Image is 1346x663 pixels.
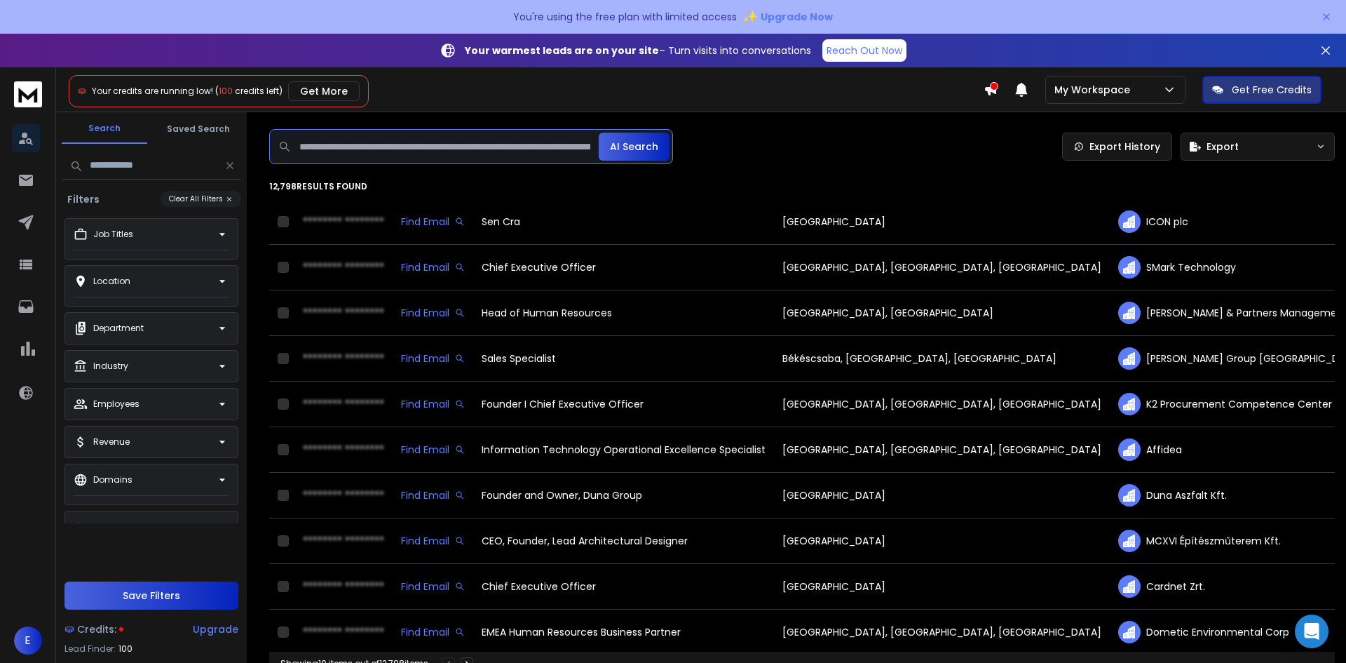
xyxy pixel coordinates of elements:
[215,85,283,97] span: ( credits left)
[14,81,42,107] img: logo
[742,7,758,27] span: ✨
[401,580,465,594] div: Find Email
[401,306,465,320] div: Find Email
[401,397,465,411] div: Find Email
[93,474,132,485] p: Domains
[64,582,238,610] button: Save Filters
[473,245,774,290] td: Chief Executive Officer
[774,610,1110,655] td: [GEOGRAPHIC_DATA], [GEOGRAPHIC_DATA], [GEOGRAPHIC_DATA]
[465,43,811,58] p: – Turn visits into conversations
[193,622,238,636] div: Upgrade
[473,290,774,336] td: Head of Human Resources
[473,336,774,382] td: Sales Specialist
[822,39,906,62] a: Reach Out Now
[93,229,133,240] p: Job Titles
[774,564,1110,610] td: [GEOGRAPHIC_DATA]
[401,534,465,548] div: Find Email
[599,133,669,161] button: AI Search
[473,473,774,518] td: Founder and Owner, Duna Group
[156,115,241,143] button: Saved Search
[90,521,149,533] p: Management
[93,323,144,334] p: Department
[774,290,1110,336] td: [GEOGRAPHIC_DATA], [GEOGRAPHIC_DATA]
[118,643,132,655] span: 100
[1232,83,1312,97] p: Get Free Credits
[774,382,1110,427] td: [GEOGRAPHIC_DATA], [GEOGRAPHIC_DATA], [GEOGRAPHIC_DATA]
[827,43,902,58] p: Reach Out Now
[93,436,130,448] p: Revenue
[93,276,130,287] p: Location
[1202,76,1321,104] button: Get Free Credits
[401,488,465,502] div: Find Email
[761,10,833,24] span: Upgrade Now
[14,627,42,655] button: E
[288,81,360,101] button: Get More
[742,3,833,31] button: ✨Upgrade Now
[62,114,147,144] button: Search
[93,361,128,372] p: Industry
[64,643,116,655] p: Lead Finder:
[465,43,659,58] strong: Your warmest leads are on your site
[473,382,774,427] td: Founder I Chief Executive Officer
[473,518,774,564] td: CEO, Founder, Lead Architectural Designer
[401,215,465,229] div: Find Email
[64,615,238,643] a: Credits:Upgrade
[774,336,1110,382] td: Békéscsaba, [GEOGRAPHIC_DATA], [GEOGRAPHIC_DATA]
[1062,133,1172,161] a: Export History
[401,443,465,457] div: Find Email
[1206,140,1239,154] span: Export
[774,427,1110,473] td: [GEOGRAPHIC_DATA], [GEOGRAPHIC_DATA], [GEOGRAPHIC_DATA]
[774,199,1110,245] td: [GEOGRAPHIC_DATA]
[62,192,105,206] h3: Filters
[473,564,774,610] td: Chief Executive Officer
[473,199,774,245] td: Sen Cra
[774,245,1110,290] td: [GEOGRAPHIC_DATA], [GEOGRAPHIC_DATA], [GEOGRAPHIC_DATA]
[92,85,213,97] span: Your credits are running low!
[1054,83,1136,97] p: My Workspace
[77,622,116,636] span: Credits:
[774,518,1110,564] td: [GEOGRAPHIC_DATA]
[219,85,233,97] span: 100
[161,191,241,207] button: Clear All Filters
[473,427,774,473] td: Information Technology Operational Excellence Specialist
[473,610,774,655] td: EMEA Human Resources Business Partner
[1295,615,1328,648] div: Open Intercom Messenger
[401,351,465,366] div: Find Email
[401,625,465,639] div: Find Email
[513,10,737,24] p: You're using the free plan with limited access
[93,399,140,410] p: Employees
[269,181,1335,192] p: 12,798 results found
[774,473,1110,518] td: [GEOGRAPHIC_DATA]
[401,260,465,274] div: Find Email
